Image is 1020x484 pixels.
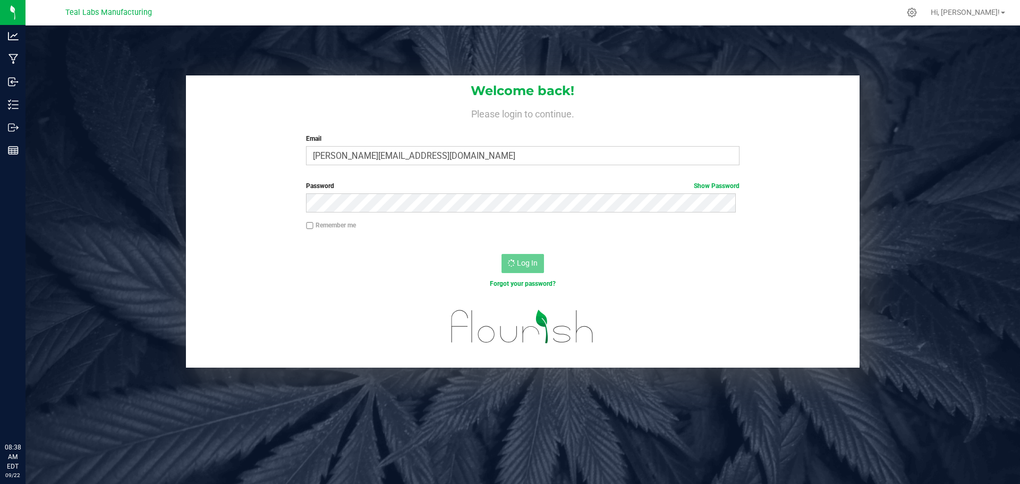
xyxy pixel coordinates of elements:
[306,134,739,143] label: Email
[186,84,860,98] h1: Welcome back!
[8,54,19,64] inline-svg: Manufacturing
[438,300,607,354] img: flourish_logo.svg
[8,31,19,41] inline-svg: Analytics
[490,280,556,287] a: Forgot your password?
[306,220,356,230] label: Remember me
[905,7,919,18] div: Manage settings
[501,254,544,273] button: Log In
[65,8,152,17] span: Teal Labs Manufacturing
[8,99,19,110] inline-svg: Inventory
[5,471,21,479] p: 09/22
[694,182,739,190] a: Show Password
[8,122,19,133] inline-svg: Outbound
[306,222,313,230] input: Remember me
[306,182,334,190] span: Password
[8,77,19,87] inline-svg: Inbound
[931,8,1000,16] span: Hi, [PERSON_NAME]!
[186,106,860,119] h4: Please login to continue.
[517,259,538,267] span: Log In
[8,145,19,156] inline-svg: Reports
[5,443,21,471] p: 08:38 AM EDT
